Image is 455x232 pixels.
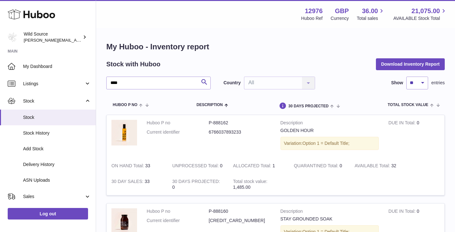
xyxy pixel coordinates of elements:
[228,158,289,174] td: 1
[357,15,385,21] span: Total sales
[280,120,379,128] strong: Description
[388,209,417,215] strong: DUE IN Total
[280,128,379,134] div: GOLDEN HOUR
[335,7,349,15] strong: GBP
[376,58,445,70] button: Download Inventory Report
[24,37,128,43] span: [PERSON_NAME][EMAIL_ADDRESS][DOMAIN_NAME]
[23,114,91,120] span: Stock
[331,15,349,21] div: Currency
[350,158,411,174] td: 32
[147,208,209,214] dt: Huboo P no
[305,7,323,15] strong: 12976
[357,7,385,21] a: 36.00 Total sales
[167,158,228,174] td: 0
[233,163,272,170] strong: ALLOCATED Total
[111,120,137,145] img: product image
[106,42,445,52] h1: My Huboo - Inventory report
[23,194,84,200] span: Sales
[233,185,251,190] span: 1,485.00
[340,163,342,168] span: 0
[209,120,271,126] dd: P-888162
[393,15,447,21] span: AVAILABLE Stock Total
[23,177,91,183] span: ASN Uploads
[172,179,220,186] strong: 30 DAYS PROJECTED
[113,103,137,107] span: Huboo P no
[23,98,84,104] span: Stock
[8,208,88,220] a: Log out
[393,7,447,21] a: 21,075.00 AVAILABLE Stock Total
[147,218,209,224] dt: Current identifier
[280,216,379,222] div: STAY GROUNDED SOAK
[294,163,340,170] strong: QUARANTINED Total
[362,7,378,15] span: 36.00
[280,208,379,216] strong: Description
[23,130,91,136] span: Stock History
[431,80,445,86] span: entries
[391,80,403,86] label: Show
[303,141,350,146] span: Option 1 = Default Title;
[23,63,91,70] span: My Dashboard
[167,174,228,195] td: 0
[209,129,271,135] dd: 6766037893233
[107,174,167,195] td: 33
[147,120,209,126] dt: Huboo P no
[209,218,271,224] dd: [CREDIT_CARD_NUMBER]
[209,208,271,214] dd: P-888160
[107,158,167,174] td: 33
[388,103,428,107] span: Total stock value
[355,163,391,170] strong: AVAILABLE Total
[384,115,444,158] td: 0
[8,32,17,42] img: kate@wildsource.co.uk
[23,162,91,168] span: Delivery History
[288,104,329,108] span: 30 DAYS PROJECTED
[223,80,241,86] label: Country
[280,137,379,150] div: Variation:
[24,31,81,43] div: Wild Source
[172,163,220,170] strong: UNPROCESSED Total
[388,120,417,127] strong: DUE IN Total
[197,103,223,107] span: Description
[233,179,267,186] strong: Total stock value
[301,15,323,21] div: Huboo Ref
[111,179,145,186] strong: 30 DAY SALES
[147,129,209,135] dt: Current identifier
[23,146,91,152] span: Add Stock
[106,60,160,69] h2: Stock with Huboo
[111,163,145,170] strong: ON HAND Total
[411,7,440,15] span: 21,075.00
[23,81,84,87] span: Listings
